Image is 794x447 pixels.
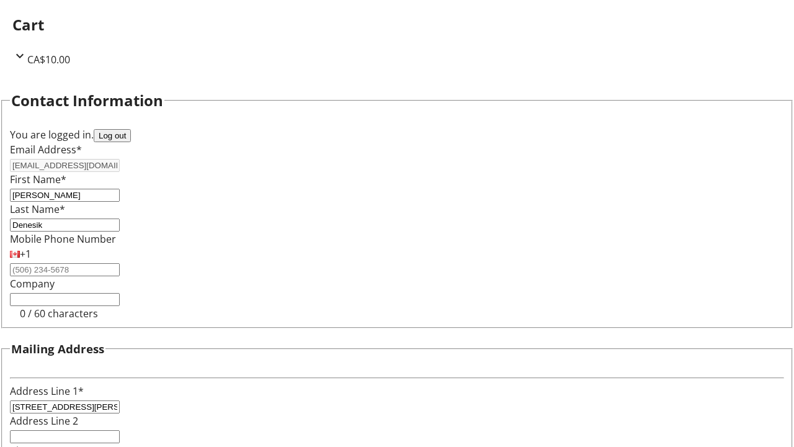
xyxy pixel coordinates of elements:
label: Address Line 2 [10,414,78,428]
button: Log out [94,129,131,142]
label: Email Address* [10,143,82,156]
label: Last Name* [10,202,65,216]
h3: Mailing Address [11,340,104,358]
label: Company [10,277,55,291]
input: Address [10,400,120,413]
label: First Name* [10,173,66,186]
label: Mobile Phone Number [10,232,116,246]
label: Address Line 1* [10,384,84,398]
tr-character-limit: 0 / 60 characters [20,307,98,320]
input: (506) 234-5678 [10,263,120,276]
h2: Contact Information [11,89,163,112]
div: You are logged in. [10,127,784,142]
h2: Cart [12,14,782,36]
span: CA$10.00 [27,53,70,66]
